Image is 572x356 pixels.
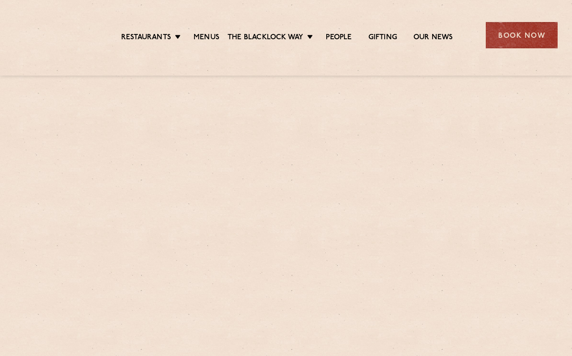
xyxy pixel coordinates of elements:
img: svg%3E [14,9,93,61]
a: Menus [194,33,219,43]
a: Restaurants [121,33,171,43]
a: Our News [413,33,453,43]
a: The Blacklock Way [228,33,303,43]
div: Book Now [486,22,558,48]
a: Gifting [368,33,397,43]
a: People [326,33,352,43]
